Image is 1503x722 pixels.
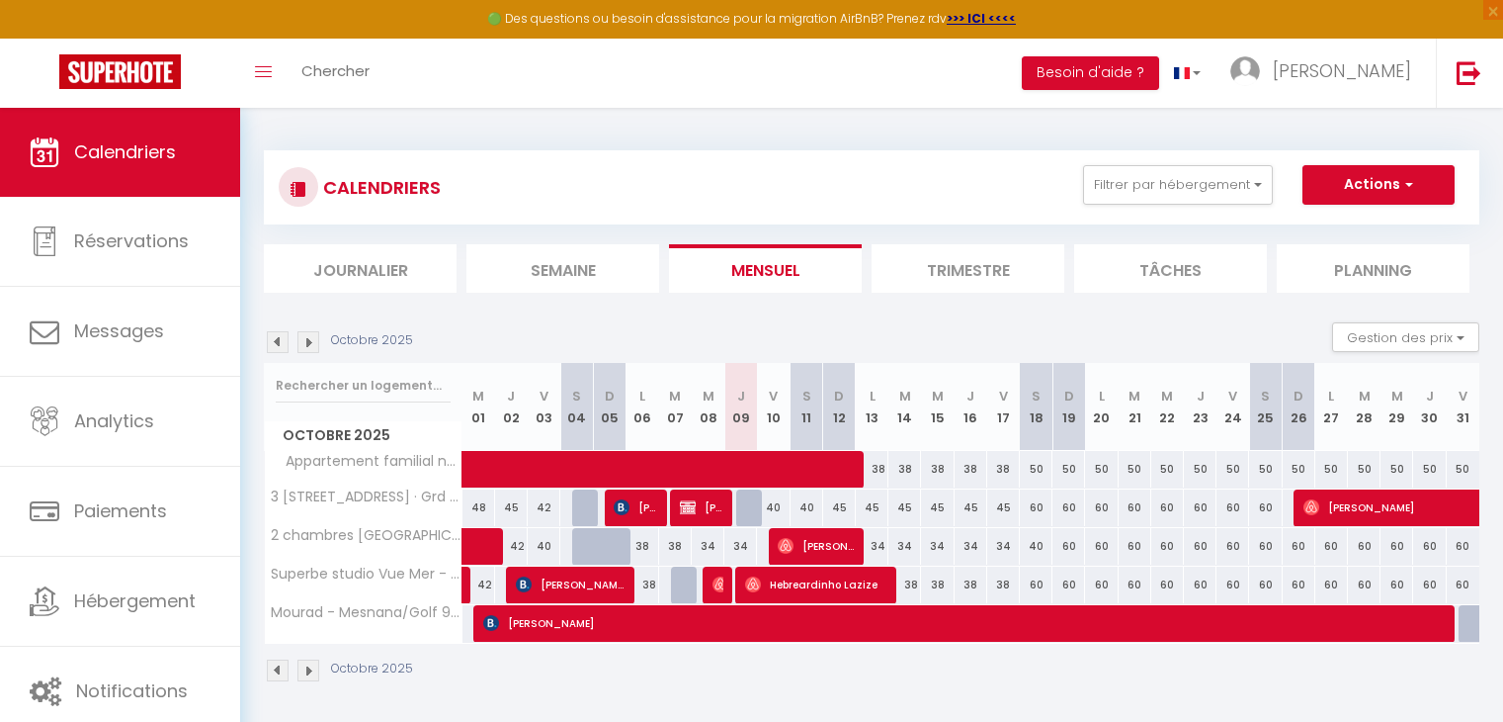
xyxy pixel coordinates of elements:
div: 45 [955,490,987,526]
span: [PERSON_NAME] [483,604,1440,642]
div: 50 [1348,451,1380,488]
span: Calendriers [74,139,176,164]
li: Trimestre [872,244,1064,293]
span: Appartement familial neuf [268,451,465,473]
abbr: S [1032,387,1041,406]
div: 34 [724,528,757,565]
button: Besoin d'aide ? [1022,56,1159,90]
abbr: S [1261,387,1270,406]
abbr: M [1161,387,1173,406]
div: 60 [1348,567,1380,603]
div: 50 [1380,451,1413,488]
abbr: M [932,387,944,406]
div: 45 [987,490,1020,526]
abbr: S [572,387,581,406]
div: 38 [888,567,921,603]
div: 38 [987,567,1020,603]
div: 50 [1085,451,1118,488]
div: 60 [1380,528,1413,565]
div: 60 [1184,528,1216,565]
div: 60 [1119,490,1151,526]
abbr: V [540,387,548,406]
span: Messages [74,318,164,343]
div: 60 [1052,567,1085,603]
div: 60 [1249,567,1282,603]
th: 22 [1151,363,1184,451]
div: 50 [1447,451,1479,488]
div: 60 [1085,567,1118,603]
div: 45 [888,490,921,526]
abbr: J [966,387,974,406]
th: 29 [1380,363,1413,451]
abbr: J [1197,387,1205,406]
div: 40 [791,490,823,526]
abbr: L [1099,387,1105,406]
div: 38 [955,567,987,603]
th: 26 [1283,363,1315,451]
th: 16 [955,363,987,451]
div: 42 [528,490,560,526]
li: Tâches [1074,244,1267,293]
button: Gestion des prix [1332,322,1479,352]
span: [PERSON_NAME] [712,566,723,603]
div: 60 [1216,490,1249,526]
div: 60 [1249,490,1282,526]
div: 60 [1348,528,1380,565]
th: 25 [1249,363,1282,451]
div: 45 [495,490,528,526]
div: 48 [462,490,495,526]
span: 2 chambres [GEOGRAPHIC_DATA] [268,528,465,543]
img: logout [1457,60,1481,85]
abbr: M [1128,387,1140,406]
li: Mensuel [669,244,862,293]
abbr: M [703,387,714,406]
button: Actions [1302,165,1455,205]
div: 34 [692,528,724,565]
input: Rechercher un logement... [276,368,451,404]
span: Notifications [76,678,188,703]
abbr: V [1228,387,1237,406]
th: 10 [757,363,790,451]
th: 08 [692,363,724,451]
span: Hebreardinho Lazize [745,566,886,603]
div: 60 [1151,567,1184,603]
div: 60 [1447,567,1479,603]
abbr: D [1294,387,1303,406]
span: [PERSON_NAME] [680,489,723,526]
th: 24 [1216,363,1249,451]
abbr: J [507,387,515,406]
th: 05 [593,363,626,451]
th: 13 [856,363,888,451]
span: [PERSON_NAME] [516,566,625,603]
div: 60 [1447,528,1479,565]
p: Octobre 2025 [331,331,413,350]
div: 34 [987,528,1020,565]
span: Octobre 2025 [265,421,461,450]
div: 60 [1283,528,1315,565]
div: 50 [1315,451,1348,488]
abbr: M [669,387,681,406]
div: 60 [1151,528,1184,565]
div: 60 [1085,528,1118,565]
div: 34 [921,528,954,565]
th: 03 [528,363,560,451]
div: 38 [921,567,954,603]
abbr: D [1064,387,1074,406]
abbr: J [737,387,745,406]
div: 60 [1085,490,1118,526]
div: 60 [1052,528,1085,565]
abbr: J [1426,387,1434,406]
span: [PERSON_NAME] [778,527,854,565]
span: Paiements [74,498,167,523]
span: Superbe studio Vue Mer - Corniche Malabata, Clim [268,567,465,582]
span: 3 [STREET_ADDRESS] · Grd appart cosy 3 ch. terrasse/clim centre [GEOGRAPHIC_DATA] [268,490,465,504]
span: Mourad - Mesnana/Golf 9272257489 · Mesnana Golf : Fully Eq. 2BR Apt. Smart Price! [268,605,465,620]
th: 09 [724,363,757,451]
abbr: D [605,387,615,406]
th: 20 [1085,363,1118,451]
div: 60 [1216,567,1249,603]
li: Semaine [466,244,659,293]
abbr: S [802,387,811,406]
div: 40 [1020,528,1052,565]
abbr: L [870,387,876,406]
